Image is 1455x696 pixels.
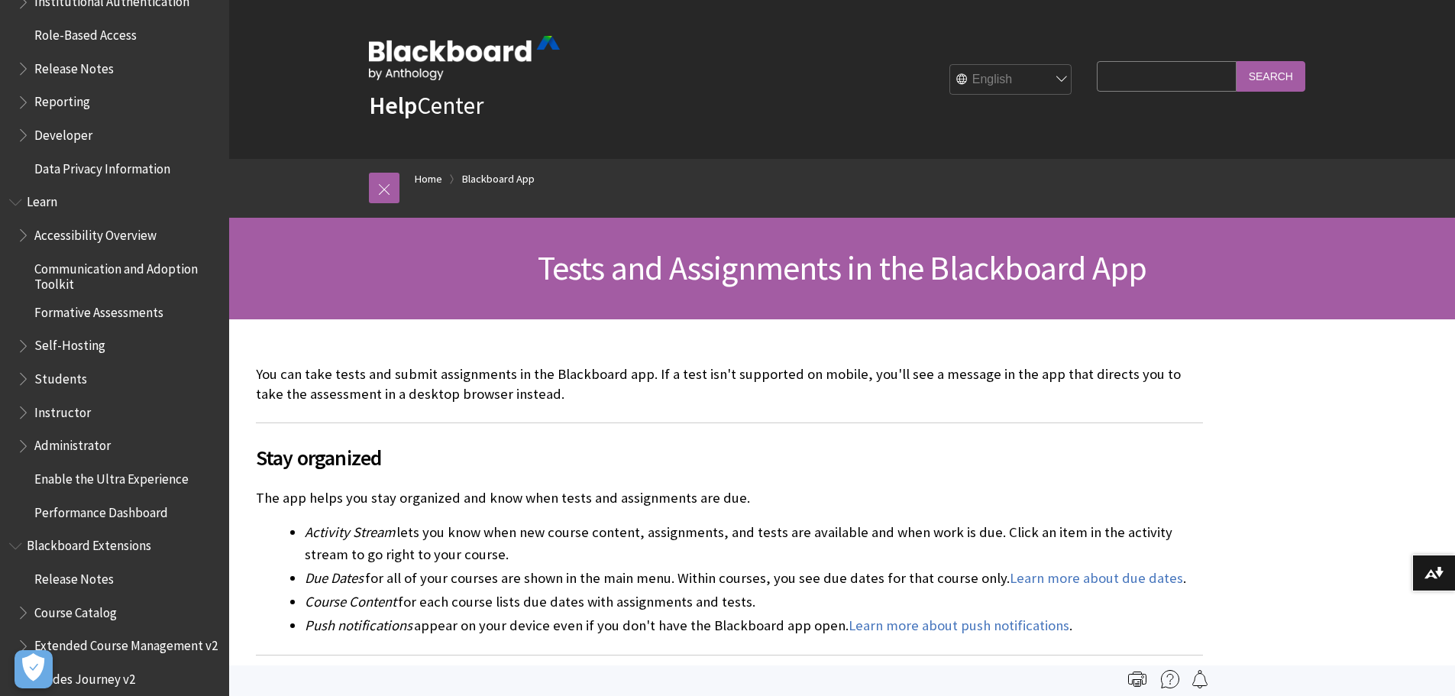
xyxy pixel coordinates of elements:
span: Course Content [305,593,396,610]
a: Home [415,170,442,189]
nav: Book outline for Blackboard Learn Help [9,189,220,526]
span: Activity Stream [305,523,395,541]
img: Blackboard by Anthology [369,36,560,80]
span: Learn [27,189,57,210]
a: Learn more about due dates [1010,569,1183,588]
span: Reporting [34,89,90,110]
span: Blackboard Extensions [27,533,151,554]
span: Instructor [34,400,91,420]
li: for each course lists due dates with assignments and tests. [305,591,1203,613]
span: Developer [34,122,92,143]
select: Site Language Selector [950,65,1072,95]
span: Enable the Ultra Experience [34,466,189,487]
strong: Help [369,90,417,121]
img: More help [1161,670,1179,688]
span: Due Dates [305,569,364,587]
a: Blackboard App [462,170,535,189]
span: Push notifications [305,617,412,634]
span: Formative Assessments [34,299,163,320]
span: Role-Based Access [34,22,137,43]
span: Release Notes [34,56,114,76]
span: Students [34,366,87,387]
a: HelpCenter [369,90,483,121]
span: Data Privacy Information [34,156,170,176]
img: Follow this page [1191,670,1209,688]
a: Learn more about push notifications [849,617,1069,635]
img: Print [1128,670,1146,688]
li: for all of your courses are shown in the main menu. Within courses, you see due dates for that co... [305,568,1203,589]
li: lets you know when new course content, assignments, and tests are available and when work is due.... [305,522,1203,565]
span: Administrator [34,433,111,454]
span: Accessibility Overview [34,222,157,243]
span: Stay organized [256,442,1203,474]
p: The app helps you stay organized and know when tests and assignments are due. [256,488,1203,508]
span: Course Catalog [34,600,117,620]
span: Performance Dashboard [34,500,168,520]
span: Tests and Assignments in the Blackboard App [538,247,1147,289]
span: Communication and Adoption Toolkit [34,256,218,292]
li: appear on your device even if you don't have the Blackboard app open. . [305,615,1203,636]
p: You can take tests and submit assignments in the Blackboard app. If a test isn't supported on mob... [256,364,1203,404]
span: Grades Journey v2 [34,666,135,687]
span: Self-Hosting [34,333,105,354]
button: Open Preferences [15,650,53,688]
input: Search [1237,61,1305,91]
span: Release Notes [34,566,114,587]
span: Extended Course Management v2 [34,633,218,654]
